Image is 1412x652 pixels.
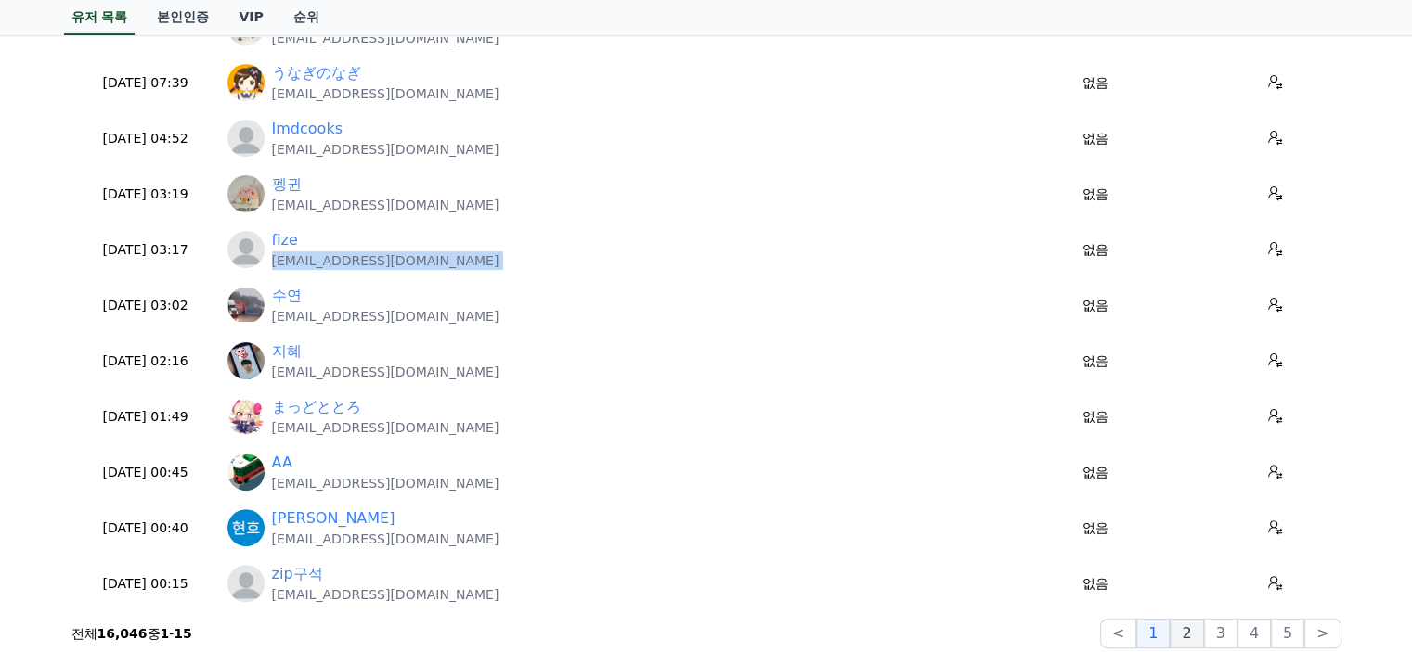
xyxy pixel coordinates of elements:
[154,549,209,564] span: Messages
[989,574,1202,594] p: 없음
[1136,619,1170,648] button: 1
[79,352,213,371] p: [DATE] 02:16
[227,454,265,491] img: https://lh3.googleusercontent.com/a/ACg8ocKK4wLYndHZnO1dA9GcmTBECq7XZXTb7kggeyK6qRy4O963Y1s7mg=s96-c
[989,463,1202,482] p: 없음
[272,196,499,214] p: [EMAIL_ADDRESS][DOMAIN_NAME]
[227,175,265,212] img: http://k.kakaocdn.net/dn/KtoDU/btsNaMGHBRs/UX8ZfFjWraGC3wlNkBbuCK/img_640x640.jpg
[97,626,148,641] strong: 16,046
[272,140,499,159] p: [EMAIL_ADDRESS][DOMAIN_NAME]
[71,624,192,643] p: 전체 중 -
[227,509,265,546] img: https://lh3.googleusercontent.com/a/ACg8ocJqSttasVw4mXFlcRN0i4ZaMn_HWsmgzzZ7Hx6NZNXDoyK58A=s96-c
[275,548,320,563] span: Settings
[79,518,213,538] p: [DATE] 00:40
[79,129,213,148] p: [DATE] 04:52
[1271,619,1304,648] button: 5
[123,520,240,567] a: Messages
[227,231,265,268] img: profile_blank.webp
[272,418,499,437] p: [EMAIL_ADDRESS][DOMAIN_NAME]
[989,296,1202,315] p: 없음
[79,240,213,260] p: [DATE] 03:17
[272,363,499,381] p: [EMAIL_ADDRESS][DOMAIN_NAME]
[989,129,1202,148] p: 없음
[174,626,191,641] strong: 15
[79,73,213,93] p: [DATE] 07:39
[272,229,298,251] a: fize
[1204,619,1237,648] button: 3
[79,185,213,204] p: [DATE] 03:19
[79,407,213,427] p: [DATE] 01:49
[989,240,1202,260] p: 없음
[272,251,499,270] p: [EMAIL_ADDRESS][DOMAIN_NAME]
[1304,619,1341,648] button: >
[227,64,265,101] img: https://lh3.googleusercontent.com/a/ACg8ocLgcnZnEmWUjBxIIDcgKr5pPtOnIPPgU5tgoIT34nNAcunR1a8=s96-c
[272,530,499,548] p: [EMAIL_ADDRESS][DOMAIN_NAME]
[272,173,302,196] a: 펭귄
[1100,619,1136,648] button: <
[272,29,499,47] p: [EMAIL_ADDRESS][DOMAIN_NAME]
[272,118,343,140] a: Imdcooks
[79,574,213,594] p: [DATE] 00:15
[6,520,123,567] a: Home
[272,396,361,418] a: まっどととろ
[272,84,499,103] p: [EMAIL_ADDRESS][DOMAIN_NAME]
[272,563,323,585] a: zip구석
[989,73,1202,93] p: 없음
[989,352,1202,371] p: 없음
[272,285,302,307] a: 수연
[79,296,213,315] p: [DATE] 03:02
[272,507,395,530] a: [PERSON_NAME]
[240,520,356,567] a: Settings
[989,518,1202,538] p: 없음
[989,185,1202,204] p: 없음
[227,398,265,435] img: https://lh3.googleusercontent.com/a/ACg8ocLck8VmsmcllMdGk_oQr2wvRyxmMjh5okSP9jWv2jHgZGIMOs8=s96-c
[161,626,170,641] strong: 1
[272,585,499,604] p: [EMAIL_ADDRESS][DOMAIN_NAME]
[1170,619,1203,648] button: 2
[227,342,265,379] img: http://k.kakaocdn.net/dn/1BCyj/btsPAWG48Tn/lBwIl3acVVBZCi5IB8Q9E0/img_640x640.jpg
[79,463,213,482] p: [DATE] 00:45
[272,307,499,326] p: [EMAIL_ADDRESS][DOMAIN_NAME]
[989,407,1202,427] p: 없음
[272,62,361,84] a: うなぎのなぎ
[272,452,292,474] a: AA
[227,120,265,157] img: profile_blank.webp
[272,474,499,492] p: [EMAIL_ADDRESS][DOMAIN_NAME]
[272,340,302,363] a: 지혜
[1237,619,1271,648] button: 4
[47,548,80,563] span: Home
[227,565,265,602] img: profile_blank.webp
[227,287,265,324] img: http://k.kakaocdn.net/dn/g9OWx/btsOp8PfxEf/7qPP5tTmMyxVUA9fUE6QeK/img_640x640.jpg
